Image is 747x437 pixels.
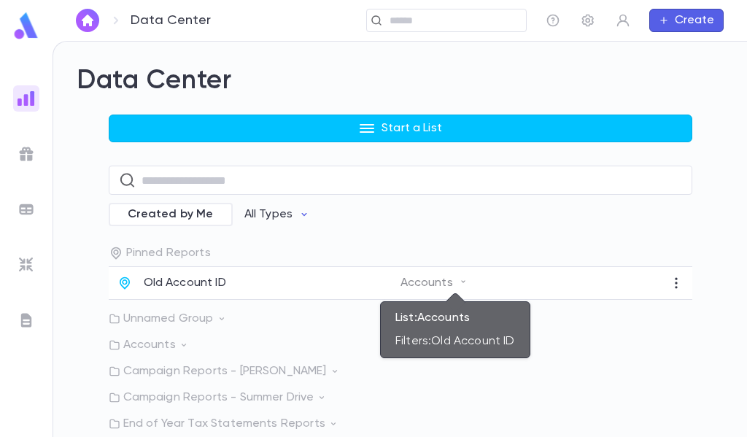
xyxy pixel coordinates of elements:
[233,201,322,228] button: All Types
[79,15,96,26] img: home_white.a664292cf8c1dea59945f0da9f25487c.svg
[18,145,35,163] img: campaigns_grey.99e729a5f7ee94e3726e6486bddda8f1.svg
[395,311,515,325] div: List: Accounts
[109,390,692,405] p: Campaign Reports - Summer Drive
[109,246,692,260] p: Pinned Reports
[109,115,692,142] button: Start a List
[131,12,211,28] p: Data Center
[109,417,692,431] p: End of Year Tax Statements Reports
[18,256,35,274] img: imports_grey.530a8a0e642e233f2baf0ef88e8c9fcb.svg
[18,201,35,218] img: batches_grey.339ca447c9d9533ef1741baa751efc33.svg
[109,203,233,226] div: Created by Me
[77,65,724,97] h2: Data Center
[109,364,692,379] p: Campaign Reports - [PERSON_NAME]
[244,207,293,222] p: All Types
[18,90,35,107] img: reports_gradient.dbe2566a39951672bc459a78b45e2f92.svg
[18,312,35,329] img: letters_grey.7941b92b52307dd3b8a917253454ce1c.svg
[119,207,222,222] span: Created by Me
[109,338,692,352] p: Accounts
[144,276,226,290] p: Old Account ID
[649,9,724,32] button: Create
[400,276,468,290] p: Accounts
[382,121,442,136] p: Start a List
[12,12,41,40] img: logo
[395,334,515,349] div: Filters: Old Account ID
[109,312,692,326] p: Unnamed Group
